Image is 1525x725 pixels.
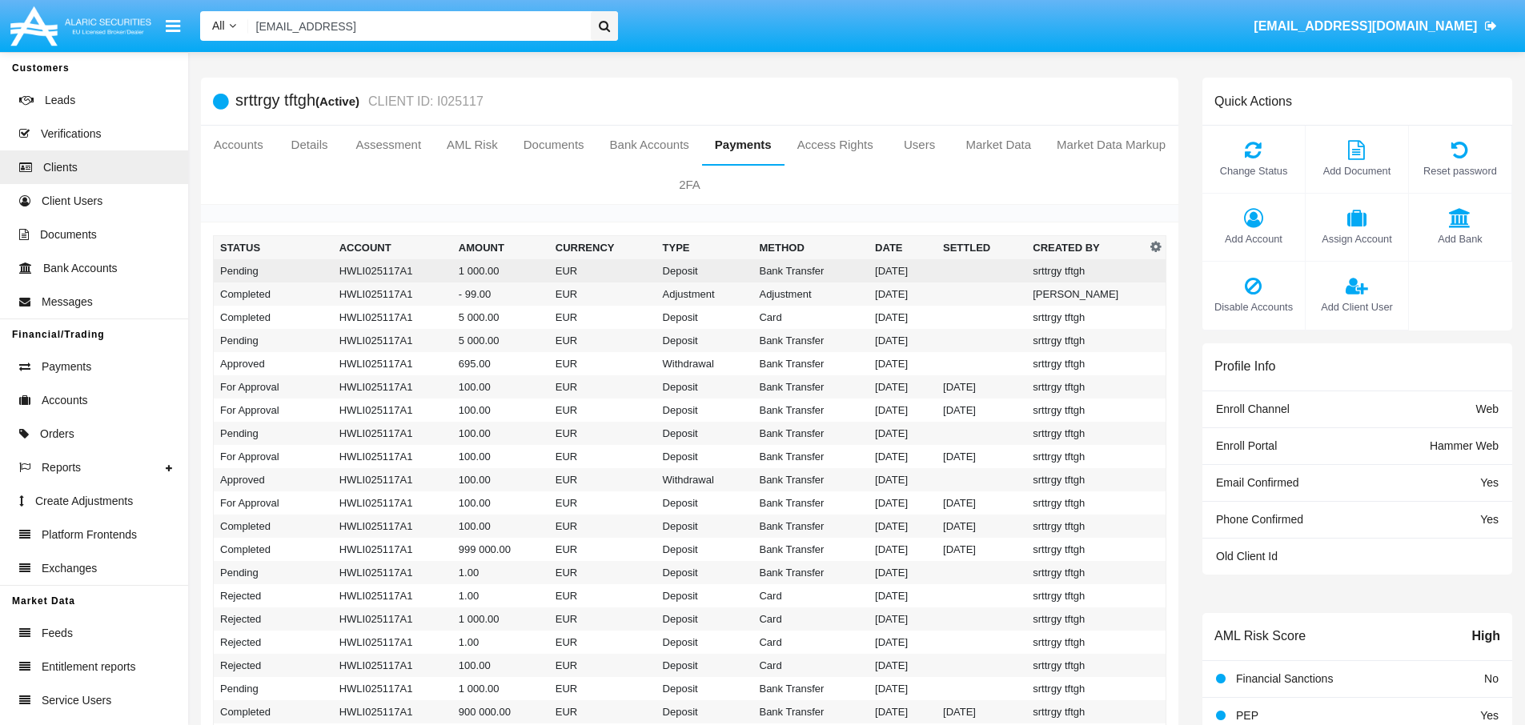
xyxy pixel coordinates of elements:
h6: AML Risk Score [1214,628,1306,643]
input: Search [248,11,585,41]
td: HWLI025117A1 [333,422,452,445]
span: Enroll Portal [1216,439,1277,452]
td: Rejected [214,584,333,607]
th: Date [869,236,937,260]
td: Bank Transfer [752,329,869,352]
td: srttrgy tftgh [1026,468,1146,491]
td: [DATE] [869,399,937,422]
td: EUR [549,700,656,723]
td: Deposit [656,607,753,631]
td: Pending [214,259,333,282]
td: [DATE] [869,515,937,538]
td: For Approval [214,445,333,468]
td: Withdrawal [656,468,753,491]
td: HWLI025117A1 [333,399,452,422]
td: EUR [549,515,656,538]
td: Pending [214,561,333,584]
span: Exchanges [42,560,97,577]
td: HWLI025117A1 [333,515,452,538]
th: Settled [937,236,1026,260]
td: Pending [214,422,333,445]
span: Change Status [1210,163,1297,178]
span: Client Users [42,193,102,210]
th: Type [656,236,753,260]
td: Deposit [656,584,753,607]
a: 2FA [201,166,1178,204]
td: Deposit [656,422,753,445]
td: 1 000.00 [452,677,549,700]
td: srttrgy tftgh [1026,538,1146,561]
span: Enroll Channel [1216,403,1290,415]
td: [DATE] [869,352,937,375]
td: 100.00 [452,654,549,677]
a: Bank Accounts [597,126,702,164]
td: [DATE] [869,561,937,584]
td: HWLI025117A1 [333,538,452,561]
th: Currency [549,236,656,260]
span: Orders [40,426,74,443]
a: Details [276,126,343,164]
td: 999 000.00 [452,538,549,561]
td: 5 000.00 [452,329,549,352]
td: 100.00 [452,445,549,468]
td: [DATE] [937,700,1026,723]
td: srttrgy tftgh [1026,422,1146,445]
td: Bank Transfer [752,259,869,282]
td: 100.00 [452,515,549,538]
span: Create Adjustments [35,493,133,510]
td: Approved [214,352,333,375]
td: HWLI025117A1 [333,654,452,677]
span: Add Document [1314,163,1400,178]
span: Web [1475,403,1499,415]
span: No [1484,672,1499,685]
td: Completed [214,700,333,723]
td: EUR [549,375,656,399]
span: Feeds [42,625,73,642]
td: Bank Transfer [752,677,869,700]
td: Bank Transfer [752,700,869,723]
td: srttrgy tftgh [1026,375,1146,399]
a: Accounts [201,126,276,164]
td: Pending [214,677,333,700]
td: Deposit [656,700,753,723]
td: [DATE] [937,538,1026,561]
td: EUR [549,352,656,375]
td: [DATE] [869,631,937,654]
td: srttrgy tftgh [1026,491,1146,515]
td: [DATE] [937,491,1026,515]
td: 100.00 [452,375,549,399]
td: Rejected [214,631,333,654]
h6: Profile Info [1214,358,1275,374]
td: Deposit [656,515,753,538]
td: HWLI025117A1 [333,468,452,491]
span: Yes [1480,476,1499,489]
td: For Approval [214,375,333,399]
a: AML Risk [434,126,511,164]
td: [DATE] [869,375,937,399]
td: EUR [549,561,656,584]
td: HWLI025117A1 [333,329,452,352]
a: Access Rights [785,126,886,164]
span: PEP [1236,709,1258,722]
td: Deposit [656,399,753,422]
td: HWLI025117A1 [333,607,452,631]
td: EUR [549,422,656,445]
td: EUR [549,306,656,329]
td: EUR [549,282,656,306]
td: HWLI025117A1 [333,491,452,515]
td: EUR [549,399,656,422]
td: Rejected [214,654,333,677]
td: srttrgy tftgh [1026,700,1146,723]
td: Card [752,584,869,607]
td: Bank Transfer [752,491,869,515]
td: - 99.00 [452,282,549,306]
td: Card [752,607,869,631]
th: Method [752,236,869,260]
small: CLIENT ID: I025117 [364,95,484,108]
td: srttrgy tftgh [1026,607,1146,631]
a: All [200,18,248,34]
th: Created By [1026,236,1146,260]
span: Entitlement reports [42,659,136,675]
td: Deposit [656,654,753,677]
td: 1.00 [452,631,549,654]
